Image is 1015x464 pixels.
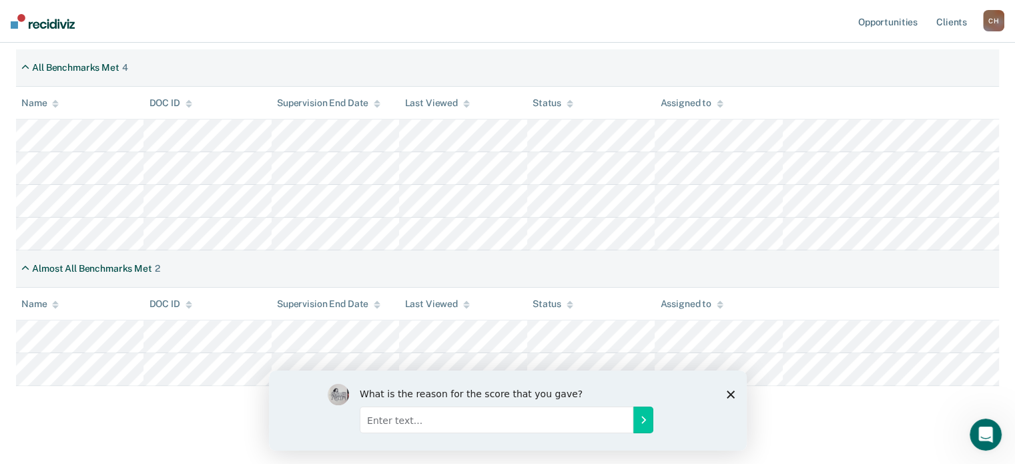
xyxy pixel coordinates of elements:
[149,298,192,310] div: DOC ID
[269,371,747,451] iframe: Survey by Kim from Recidiviz
[21,97,59,109] div: Name
[404,298,469,310] div: Last Viewed
[404,97,469,109] div: Last Viewed
[16,258,165,280] div: Almost All Benchmarks Met2
[983,10,1004,31] div: C H
[21,298,59,310] div: Name
[32,62,119,73] div: All Benchmarks Met
[32,263,152,274] div: Almost All Benchmarks Met
[660,97,723,109] div: Assigned to
[16,57,133,79] div: All Benchmarks Met4
[122,62,128,73] div: 4
[533,97,573,109] div: Status
[155,263,160,274] div: 2
[533,298,573,310] div: Status
[983,10,1004,31] button: CH
[149,97,192,109] div: DOC ID
[970,419,1002,451] iframe: Intercom live chat
[11,14,75,29] img: Recidiviz
[660,298,723,310] div: Assigned to
[277,298,380,310] div: Supervision End Date
[277,97,380,109] div: Supervision End Date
